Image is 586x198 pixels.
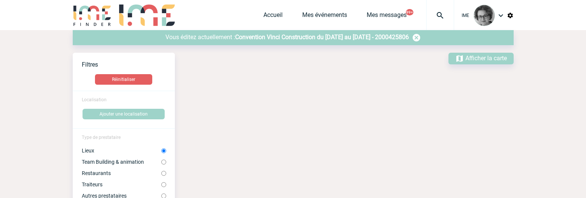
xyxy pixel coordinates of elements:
[465,55,507,62] span: Afficher la carte
[82,170,161,176] label: Restaurants
[412,33,421,42] img: baseline_cancel_white_24dp-blanc.png
[367,11,407,22] a: Mes messages
[406,9,413,15] button: 99+
[82,135,121,140] span: Type de prestataire
[82,148,161,154] label: Lieux
[73,5,112,26] img: IME-Finder
[462,13,469,18] span: IME
[73,74,175,85] a: Réinitialiser
[474,5,495,26] img: 101028-0.jpg
[165,34,235,41] span: Vous éditez actuellement :
[83,109,165,119] button: Ajouter une localisation
[82,159,161,165] label: Team Building & animation
[82,181,161,187] label: Traiteurs
[95,74,152,85] button: Réinitialiser
[263,11,283,22] a: Accueil
[82,61,175,68] p: Filtres
[235,34,409,41] a: Convention Vinci Construction du [DATE] au [DATE] - 2000425806
[82,97,107,102] span: Localisation
[302,11,347,22] a: Mes événements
